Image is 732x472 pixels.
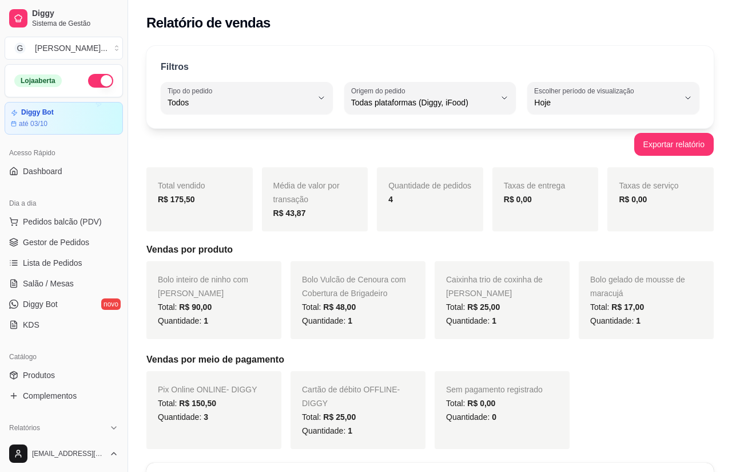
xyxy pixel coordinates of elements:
span: Todos [168,97,312,108]
span: Relatórios [9,423,40,432]
button: Exportar relatório [634,133,714,156]
span: R$ 48,00 [323,302,356,312]
span: Quantidade: [590,316,640,325]
strong: R$ 43,87 [273,209,306,218]
span: R$ 0,00 [467,399,495,408]
span: Diggy [32,9,118,19]
span: Bolo inteiro de ninho com [PERSON_NAME] [158,275,248,298]
a: Dashboard [5,162,123,180]
span: Hoje [534,97,679,108]
span: Lista de Pedidos [23,257,82,269]
span: KDS [23,319,39,331]
span: Complementos [23,390,77,402]
span: 1 [636,316,640,325]
span: Pedidos balcão (PDV) [23,216,102,227]
a: Salão / Mesas [5,274,123,293]
div: Dia a dia [5,194,123,213]
article: até 03/10 [19,119,47,128]
span: 0 [492,412,496,422]
div: Acesso Rápido [5,144,123,162]
span: Média de valor por transação [273,181,340,204]
span: Quantidade de pedidos [388,181,471,190]
a: Gestor de Pedidos [5,233,123,251]
span: Dashboard [23,166,62,177]
span: Gestor de Pedidos [23,237,89,248]
span: Produtos [23,369,55,381]
button: Pedidos balcão (PDV) [5,213,123,231]
span: Bolo Vulcão de Cenoura com Cobertura de Brigadeiro [302,275,406,298]
span: 3 [204,412,208,422]
span: 1 [348,316,352,325]
div: Loja aberta [14,74,62,87]
span: G [14,42,26,54]
button: Alterar Status [88,74,113,88]
strong: 4 [388,195,393,204]
span: [EMAIL_ADDRESS][DOMAIN_NAME] [32,449,105,458]
span: R$ 25,00 [323,412,356,422]
a: Lista de Pedidos [5,254,123,272]
a: Diggy Botaté 03/10 [5,102,123,135]
span: Pix Online ONLINE - DIGGY [158,385,257,394]
span: Total: [590,302,644,312]
span: Caixinha trio de coxinha de [PERSON_NAME] [446,275,543,298]
span: Total: [446,399,495,408]
p: Filtros [161,60,189,74]
span: Quantidade: [302,426,352,435]
span: Sistema de Gestão [32,19,118,28]
span: Diggy Bot [23,298,58,310]
span: Quantidade: [158,316,208,325]
span: Total: [302,302,356,312]
span: Quantidade: [446,316,496,325]
button: Origem do pedidoTodas plataformas (Diggy, iFood) [344,82,516,114]
span: Total: [302,412,356,422]
div: Catálogo [5,348,123,366]
strong: R$ 0,00 [619,195,647,204]
span: Salão / Mesas [23,278,74,289]
span: R$ 25,00 [467,302,500,312]
span: 1 [204,316,208,325]
h5: Vendas por produto [146,243,714,257]
span: Sem pagamento registrado [446,385,543,394]
span: Total: [158,399,216,408]
span: R$ 150,50 [179,399,216,408]
a: Produtos [5,366,123,384]
span: 1 [348,426,352,435]
strong: R$ 175,50 [158,195,195,204]
a: Diggy Botnovo [5,295,123,313]
label: Tipo do pedido [168,86,216,96]
span: Bolo gelado de mousse de maracujá [590,275,685,298]
label: Origem do pedido [351,86,409,96]
a: DiggySistema de Gestão [5,5,123,32]
h2: Relatório de vendas [146,14,270,32]
button: [EMAIL_ADDRESS][DOMAIN_NAME] [5,440,123,467]
button: Escolher período de visualizaçãoHoje [527,82,699,114]
article: Diggy Bot [21,108,54,117]
button: Select a team [5,37,123,60]
h5: Vendas por meio de pagamento [146,353,714,367]
a: Complementos [5,387,123,405]
span: Quantidade: [158,412,208,422]
span: Quantidade: [302,316,352,325]
span: Total: [446,302,500,312]
span: Taxas de serviço [619,181,678,190]
span: Total: [158,302,212,312]
label: Escolher período de visualização [534,86,638,96]
a: KDS [5,316,123,334]
span: Cartão de débito OFFLINE - DIGGY [302,385,400,408]
span: R$ 90,00 [179,302,212,312]
strong: R$ 0,00 [504,195,532,204]
span: Quantidade: [446,412,496,422]
button: Tipo do pedidoTodos [161,82,333,114]
span: Total vendido [158,181,205,190]
div: [PERSON_NAME] ... [35,42,108,54]
span: 1 [492,316,496,325]
span: R$ 17,00 [611,302,644,312]
span: Todas plataformas (Diggy, iFood) [351,97,496,108]
span: Taxas de entrega [504,181,565,190]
